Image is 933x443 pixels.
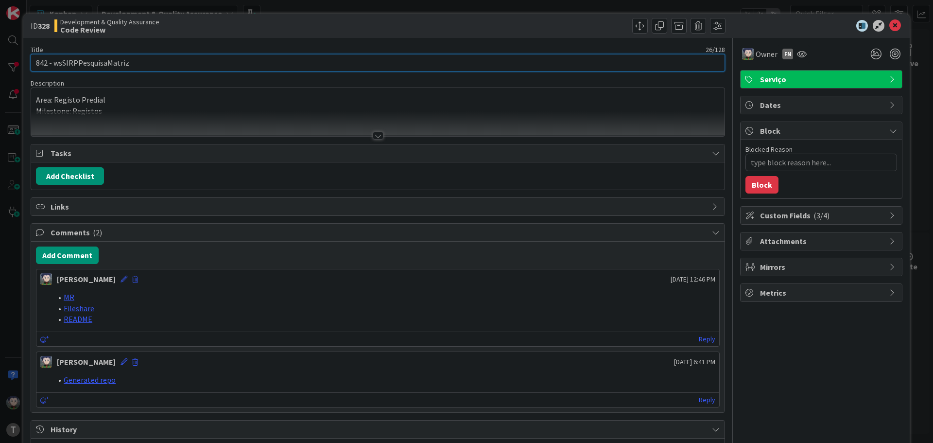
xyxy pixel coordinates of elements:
span: ( 2 ) [93,228,102,237]
span: ( 3/4 ) [813,211,829,220]
a: README [64,314,92,324]
span: Custom Fields [760,210,884,221]
span: ID [31,20,50,32]
span: Serviço [760,73,884,85]
span: Dates [760,99,884,111]
span: History [51,424,707,435]
p: Milestone: Registos [36,106,720,117]
label: Title [31,45,43,54]
div: FM [782,49,793,59]
span: Block [760,125,884,137]
span: [DATE] 6:41 PM [674,357,715,367]
span: Metrics [760,287,884,299]
a: Fileshare [64,303,94,313]
img: LS [40,273,52,285]
span: [DATE] 12:46 PM [671,274,715,284]
button: Block [745,176,778,194]
span: Tasks [51,147,707,159]
b: Code Review [60,26,159,34]
input: type card name here... [31,54,725,71]
p: Area: Registo Predial [36,94,720,106]
span: Links [51,201,707,213]
span: Owner [756,48,777,60]
img: LS [40,356,52,368]
span: Description [31,79,64,88]
a: Reply [699,333,715,345]
a: Reply [699,394,715,406]
a: MR [64,292,74,302]
span: Comments [51,227,707,238]
button: Add Checklist [36,167,104,185]
button: Add Comment [36,247,99,264]
span: Development & Quality Assurance [60,18,159,26]
div: 26 / 128 [46,45,725,54]
span: Mirrors [760,261,884,273]
label: Blocked Reason [745,145,793,154]
span: Attachments [760,235,884,247]
div: [PERSON_NAME] [57,273,116,285]
img: LS [742,48,754,60]
b: 328 [38,21,50,31]
a: Generated repo [64,375,116,385]
div: [PERSON_NAME] [57,356,116,368]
